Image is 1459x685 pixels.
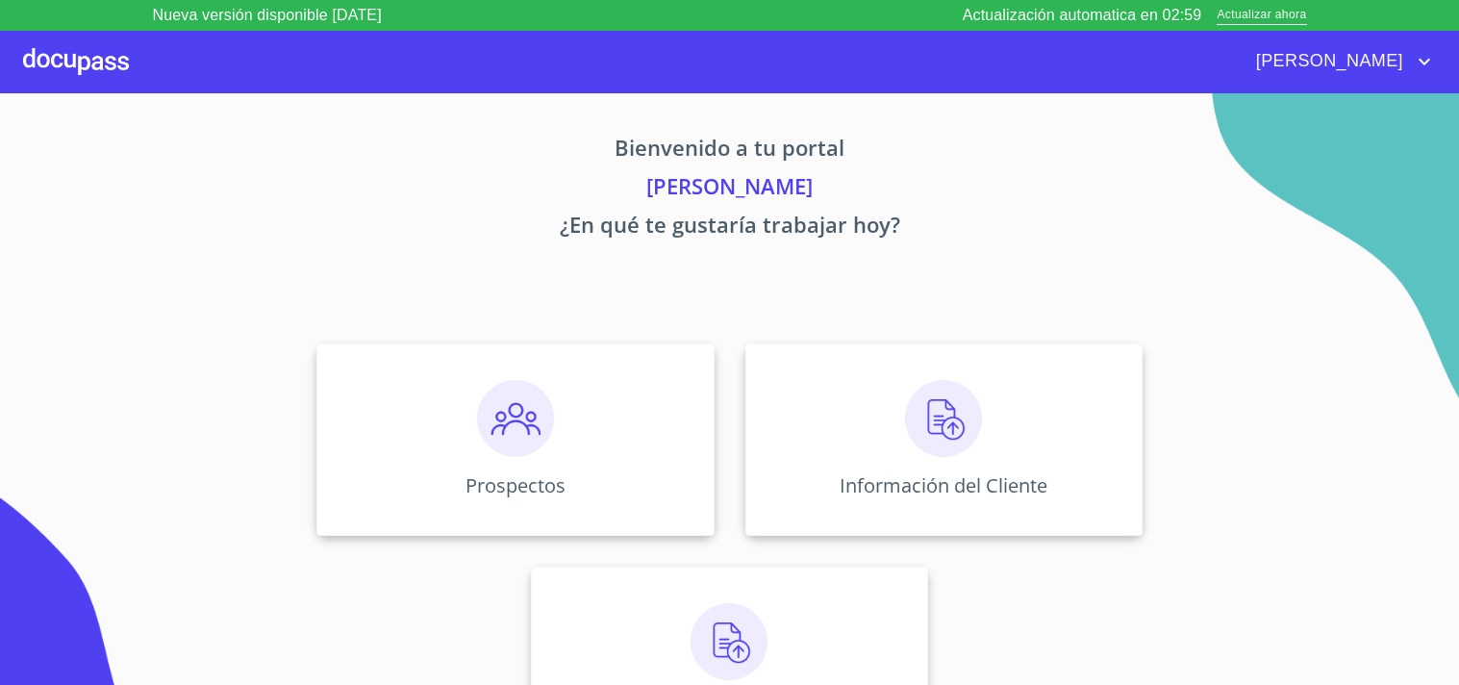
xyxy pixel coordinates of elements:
[840,472,1047,498] p: Información del Cliente
[1242,46,1436,77] button: account of current user
[138,170,1322,209] p: [PERSON_NAME]
[963,4,1202,27] p: Actualización automatica en 02:59
[1242,46,1413,77] span: [PERSON_NAME]
[905,380,982,457] img: carga.png
[465,472,566,498] p: Prospectos
[691,603,767,680] img: carga.png
[1217,6,1306,26] span: Actualizar ahora
[138,209,1322,247] p: ¿En qué te gustaría trabajar hoy?
[477,380,554,457] img: prospectos.png
[153,4,382,27] p: Nueva versión disponible [DATE]
[138,132,1322,170] p: Bienvenido a tu portal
